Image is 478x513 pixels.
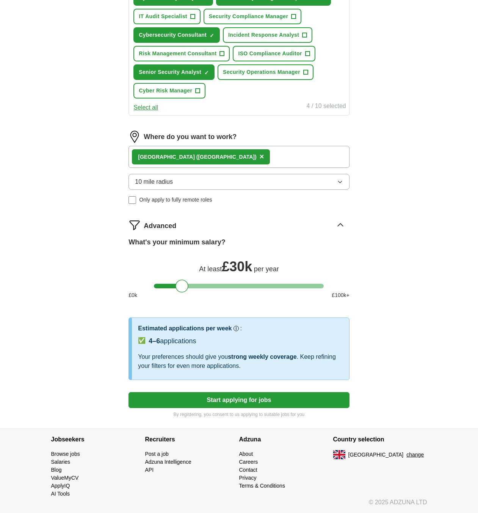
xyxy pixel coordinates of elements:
[145,451,169,457] a: Post a job
[133,46,230,61] button: Risk Management Consultant
[129,174,349,190] button: 10 mile radius
[149,336,196,346] div: applications
[145,467,154,473] a: API
[133,103,158,112] button: Select all
[51,451,80,457] a: Browse jobs
[129,237,225,247] label: What's your minimum salary?
[210,33,214,39] span: ✓
[145,459,191,465] a: Adzuna Intelligence
[233,46,315,61] button: ISO Compliance Auditor
[254,265,279,273] span: per year
[129,196,136,204] input: Only apply to fully remote roles
[133,27,220,43] button: Cybersecurity Consultant✓
[129,291,137,299] span: £ 0 k
[332,291,349,299] span: £ 100 k+
[139,87,192,95] span: Cyber Risk Manager
[240,324,242,333] h3: :
[129,131,141,143] img: location.png
[348,451,404,459] span: [GEOGRAPHIC_DATA]
[133,9,200,24] button: IT Audit Specialist
[129,411,349,418] p: By registering, you consent to us applying to suitable jobs for you
[139,13,187,20] span: IT Audit Specialist
[239,467,257,473] a: Contact
[239,459,258,465] a: Careers
[51,467,62,473] a: Blog
[209,13,288,20] span: Security Compliance Manager
[223,68,300,76] span: Security Operations Manager
[133,83,205,99] button: Cyber Risk Manager
[307,102,346,112] div: 4 / 10 selected
[51,483,70,489] a: ApplyIQ
[204,9,301,24] button: Security Compliance Manager
[138,336,146,345] span: ✅
[139,196,212,204] span: Only apply to fully remote roles
[51,475,79,481] a: ValueMyCV
[333,429,427,450] h4: Country selection
[228,31,299,39] span: Incident Response Analyst
[228,353,296,360] span: strong weekly coverage
[238,50,302,58] span: ISO Compliance Auditor
[139,50,216,58] span: Risk Management Consultant
[144,221,176,231] span: Advanced
[144,132,237,142] label: Where do you want to work?
[204,70,209,76] span: ✓
[406,451,424,459] button: change
[260,152,264,161] span: ×
[199,265,222,273] span: At least
[138,352,343,371] div: Your preferences should give you . Keep refining your filters for even more applications.
[138,154,195,160] strong: [GEOGRAPHIC_DATA]
[223,27,312,43] button: Incident Response Analyst
[45,498,433,513] div: © 2025 ADZUNA LTD
[196,154,257,160] span: ([GEOGRAPHIC_DATA])
[138,324,232,333] h3: Estimated applications per week
[239,451,253,457] a: About
[133,64,215,80] button: Senior Security Analyst✓
[239,475,257,481] a: Privacy
[51,491,70,497] a: AI Tools
[149,337,160,345] span: 4–6
[333,450,345,459] img: UK flag
[139,31,207,39] span: Cybersecurity Consultant
[139,68,201,76] span: Senior Security Analyst
[260,151,264,163] button: ×
[222,259,252,274] span: £ 30k
[218,64,313,80] button: Security Operations Manager
[135,177,173,186] span: 10 mile radius
[51,459,71,465] a: Salaries
[239,483,285,489] a: Terms & Conditions
[129,392,349,408] button: Start applying for jobs
[129,219,141,231] img: filter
